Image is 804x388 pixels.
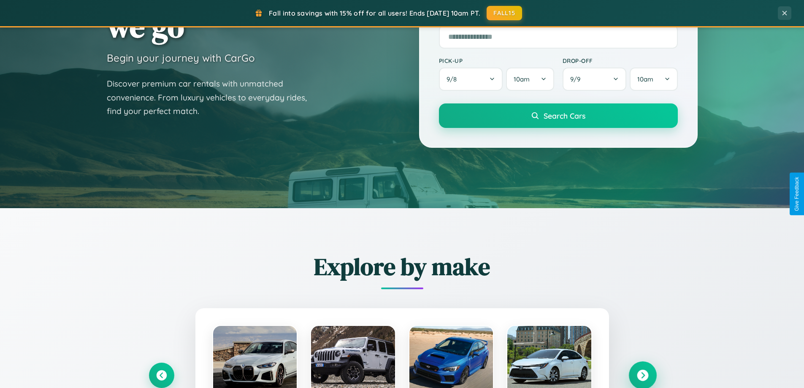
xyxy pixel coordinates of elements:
span: Fall into savings with 15% off for all users! Ends [DATE] 10am PT. [269,9,480,17]
button: 10am [630,68,677,91]
h3: Begin your journey with CarGo [107,52,255,64]
div: Give Feedback [794,177,800,211]
span: 9 / 9 [570,75,585,83]
h2: Explore by make [149,250,655,283]
span: Search Cars [544,111,585,120]
span: 10am [637,75,653,83]
span: 9 / 8 [447,75,461,83]
button: FALL15 [487,6,522,20]
button: 9/8 [439,68,503,91]
button: Search Cars [439,103,678,128]
button: 10am [506,68,554,91]
label: Pick-up [439,57,554,64]
p: Discover premium car rentals with unmatched convenience. From luxury vehicles to everyday rides, ... [107,77,318,118]
span: 10am [514,75,530,83]
label: Drop-off [563,57,678,64]
button: 9/9 [563,68,627,91]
